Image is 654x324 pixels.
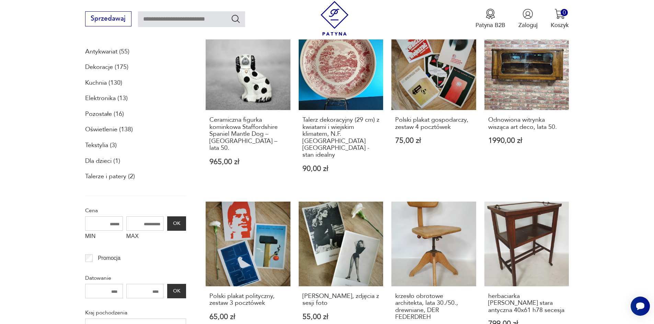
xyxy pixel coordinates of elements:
p: Promocja [98,254,121,263]
h3: Odnowiona witrynka wisząca art deco, lata 50. [488,117,565,131]
a: Ceramiczna figurka kominkowa Staffordshire Spaniel Mantle Dog – Anglia – lata 50.Ceramiczna figur... [206,26,290,189]
img: Ikonka użytkownika [523,9,533,19]
div: 0 [561,9,568,16]
h3: krzesło obrotowe architekta, lata 30./50., drewniane, DER FEDERDREH [395,293,472,321]
p: 65,00 zł [209,313,287,321]
a: Odnowiona witrynka wisząca art deco, lata 50.Odnowiona witrynka wisząca art deco, lata 50.1990,00 zł [484,26,569,189]
h3: Polski plakat gospodarczy, zestaw 4 pocztówek [395,117,472,131]
img: Ikona koszyka [554,9,565,19]
a: Ikona medaluPatyna B2B [475,9,505,29]
iframe: Smartsupp widget button [631,297,650,316]
a: Kuchnia (130) [85,77,122,89]
p: Kraj pochodzenia [85,308,186,317]
button: OK [167,216,186,231]
p: Koszyk [551,21,569,29]
a: Antykwariat (55) [85,46,129,58]
p: Zaloguj [518,21,538,29]
h3: Ceramiczna figurka kominkowa Staffordshire Spaniel Mantle Dog – [GEOGRAPHIC_DATA] – lata 50. [209,117,287,152]
button: Sprzedawaj [85,11,131,26]
a: Dla dzieci (1) [85,155,120,167]
a: Talerze i patery (2) [85,171,135,182]
h3: Polski plakat polityczny, zestaw 3 pocztówek [209,293,287,307]
a: Sprzedawaj [85,16,131,22]
button: Szukaj [231,14,241,24]
button: OK [167,284,186,298]
a: Oświetlenie (138) [85,124,133,135]
button: Zaloguj [518,9,538,29]
img: Ikona medalu [485,9,496,19]
p: 55,00 zł [302,313,380,321]
p: Cena [85,206,186,215]
p: Datowanie [85,274,186,283]
h3: herbaciarka [PERSON_NAME] stara antyczna 40x61 h78 secesja [488,293,565,314]
h3: [PERSON_NAME], zdjęcia z sesji foto [302,293,380,307]
label: MIN [85,231,123,244]
a: Polski plakat gospodarczy, zestaw 4 pocztówekPolski plakat gospodarczy, zestaw 4 pocztówek75,00 zł [391,26,476,189]
p: 1990,00 zł [488,137,565,144]
a: Tekstylia (3) [85,140,117,151]
button: Patyna B2B [475,9,505,29]
p: 75,00 zł [395,137,472,144]
a: Dekoracje (175) [85,61,128,73]
p: Patyna B2B [475,21,505,29]
h3: Talerz dekoracyjny (29 cm) z kwiatami i wiejskim klimatem, N.F. [GEOGRAPHIC_DATA] [GEOGRAPHIC_DAT... [302,117,380,158]
a: Elektronika (13) [85,93,128,104]
a: Pozostałe (16) [85,108,124,120]
button: 0Koszyk [551,9,569,29]
p: 965,00 zł [209,158,287,166]
label: MAX [126,231,164,244]
img: Patyna - sklep z meblami i dekoracjami vintage [317,1,352,36]
a: Talerz dekoracyjny (29 cm) z kwiatami i wiejskim klimatem, N.F. Fontebasso Italy - stan idealnyTa... [299,26,383,189]
p: 90,00 zł [302,165,380,172]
